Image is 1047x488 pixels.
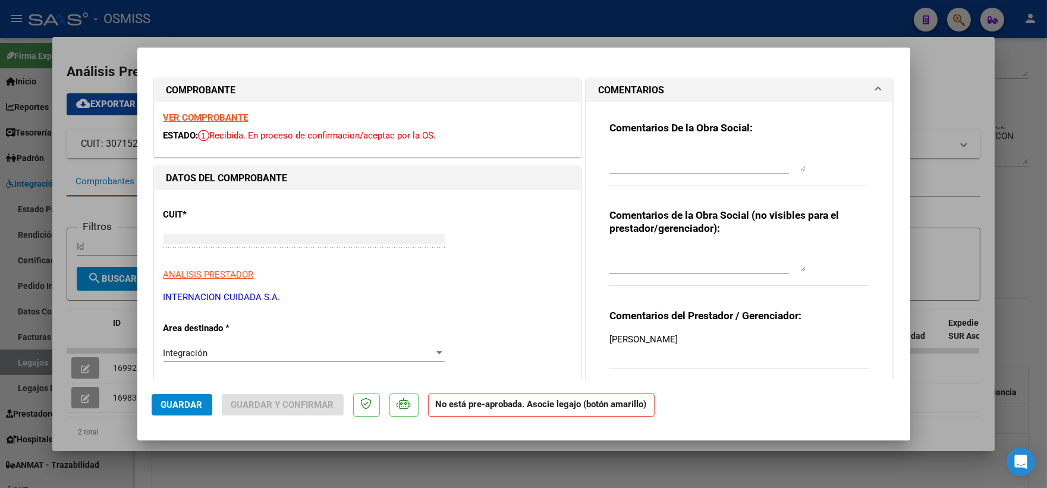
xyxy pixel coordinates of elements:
p: Area destinado * [164,322,286,335]
p: INTERNACION CUIDADA S.A. [164,291,571,304]
span: Guardar [161,399,203,410]
div: Open Intercom Messenger [1007,448,1035,476]
div: COMENTARIOS [586,102,893,400]
p: [PERSON_NAME] [609,333,870,346]
span: Recibida. En proceso de confirmacion/aceptac por la OS. [199,130,436,141]
button: Guardar y Confirmar [222,394,344,415]
span: Integración [164,348,208,358]
strong: DATOS DEL COMPROBANTE [166,172,288,184]
a: VER COMPROBANTE [164,112,249,123]
span: Guardar y Confirmar [231,399,334,410]
mat-expansion-panel-header: COMENTARIOS [586,78,893,102]
span: ESTADO: [164,130,199,141]
strong: Comentarios De la Obra Social: [609,122,753,134]
span: ANALISIS PRESTADOR [164,269,254,280]
strong: Comentarios de la Obra Social (no visibles para el prestador/gerenciador): [609,209,839,234]
strong: No está pre-aprobada. Asocie legajo (botón amarillo) [428,393,655,417]
strong: Comentarios del Prestador / Gerenciador: [609,310,801,322]
h1: COMENTARIOS [598,83,664,97]
button: Guardar [152,394,212,415]
strong: COMPROBANTE [166,84,236,96]
p: CUIT [164,208,286,222]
